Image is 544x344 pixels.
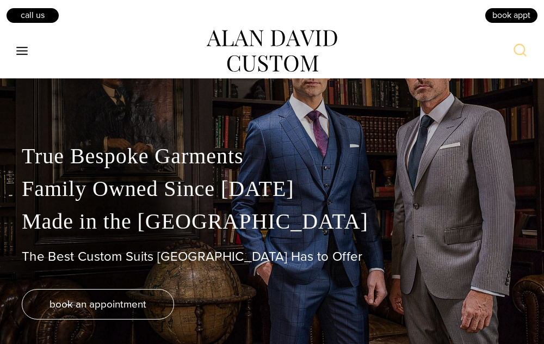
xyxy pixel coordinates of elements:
button: Open menu [11,41,34,61]
span: book an appointment [50,296,146,312]
a: book appt [484,7,539,23]
a: Call Us [5,7,60,23]
button: View Search Form [507,38,533,64]
p: True Bespoke Garments Family Owned Since [DATE] Made in the [GEOGRAPHIC_DATA] [22,140,522,238]
img: alan david custom [207,30,337,72]
h1: The Best Custom Suits [GEOGRAPHIC_DATA] Has to Offer [22,249,522,265]
a: book an appointment [22,289,174,320]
